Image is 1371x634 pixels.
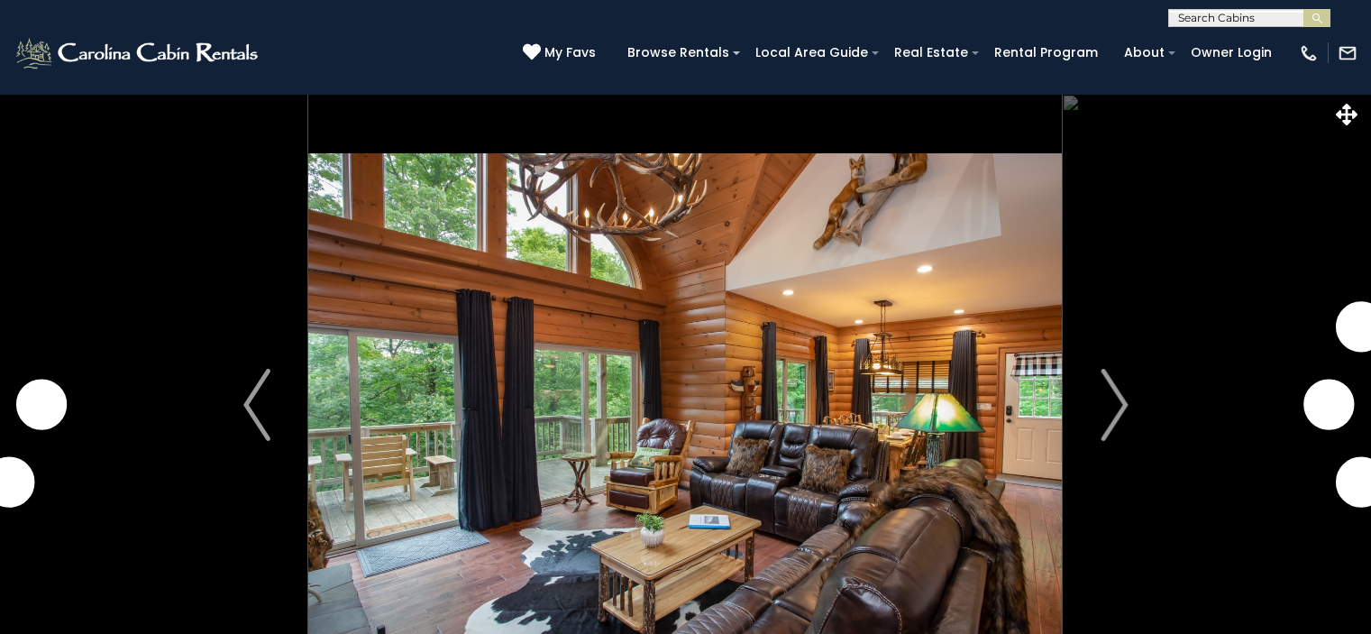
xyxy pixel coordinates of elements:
img: arrow [1101,369,1128,441]
img: arrow [243,369,270,441]
a: Rental Program [985,39,1107,67]
img: phone-regular-white.png [1299,43,1319,63]
a: About [1115,39,1174,67]
img: White-1-2.png [14,35,263,71]
a: Browse Rentals [618,39,738,67]
a: Owner Login [1182,39,1281,67]
a: Real Estate [885,39,977,67]
img: mail-regular-white.png [1338,43,1357,63]
span: My Favs [544,43,596,62]
a: Local Area Guide [746,39,877,67]
a: My Favs [523,43,600,63]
